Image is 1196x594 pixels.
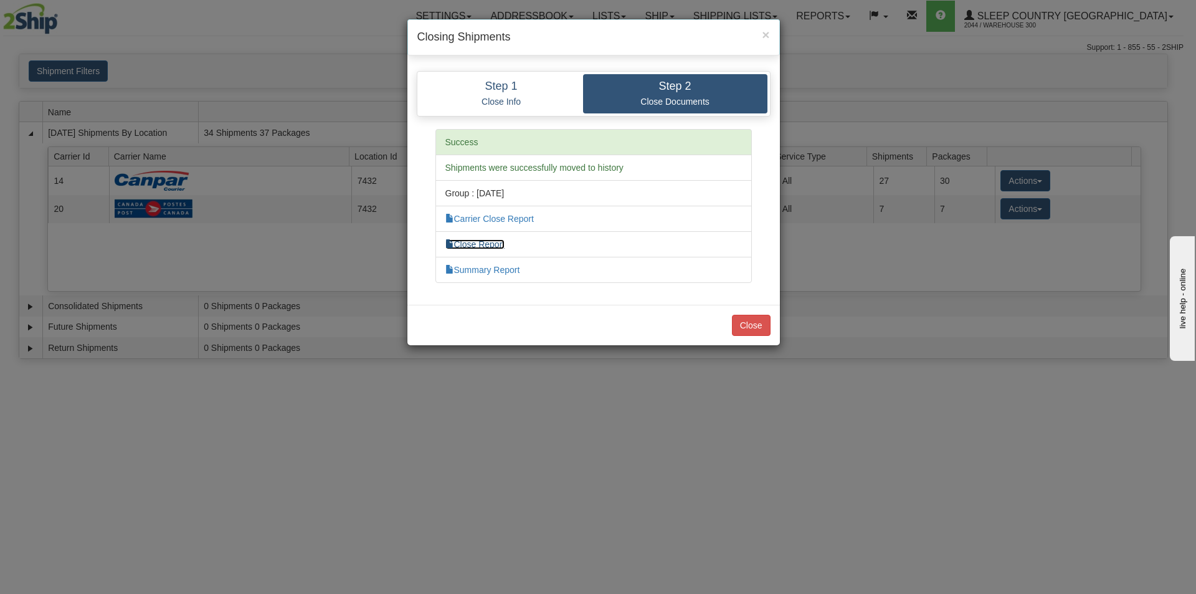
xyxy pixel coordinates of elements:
a: Step 2 Close Documents [583,74,767,113]
h4: Step 1 [429,80,574,93]
a: Step 1 Close Info [420,74,583,113]
a: Summary Report [445,265,520,275]
a: Carrier Close Report [445,214,534,224]
iframe: chat widget [1167,233,1195,360]
p: Close Documents [592,96,758,107]
p: Close Info [429,96,574,107]
a: Close Report [445,239,505,249]
li: Group : [DATE] [435,180,752,206]
h4: Step 2 [592,80,758,93]
li: Shipments were successfully moved to history [435,155,752,181]
div: live help - online [9,11,115,20]
h4: Closing Shipments [417,29,770,46]
li: Success [435,129,752,155]
span: × [762,27,769,42]
button: Close [762,28,769,41]
button: Close [732,315,771,336]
